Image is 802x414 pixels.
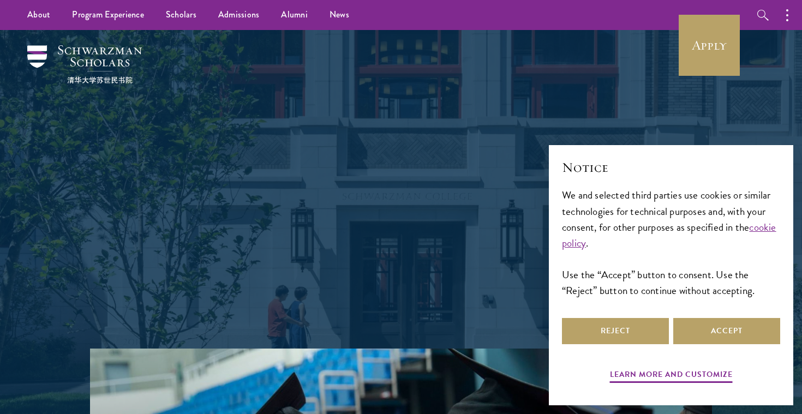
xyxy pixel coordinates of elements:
a: cookie policy [562,219,776,251]
button: Accept [673,318,780,344]
a: Apply [679,15,740,76]
div: We and selected third parties use cookies or similar technologies for technical purposes and, wit... [562,187,780,298]
h2: Notice [562,158,780,177]
button: Learn more and customize [610,368,733,385]
button: Reject [562,318,669,344]
img: Schwarzman Scholars [27,45,142,83]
